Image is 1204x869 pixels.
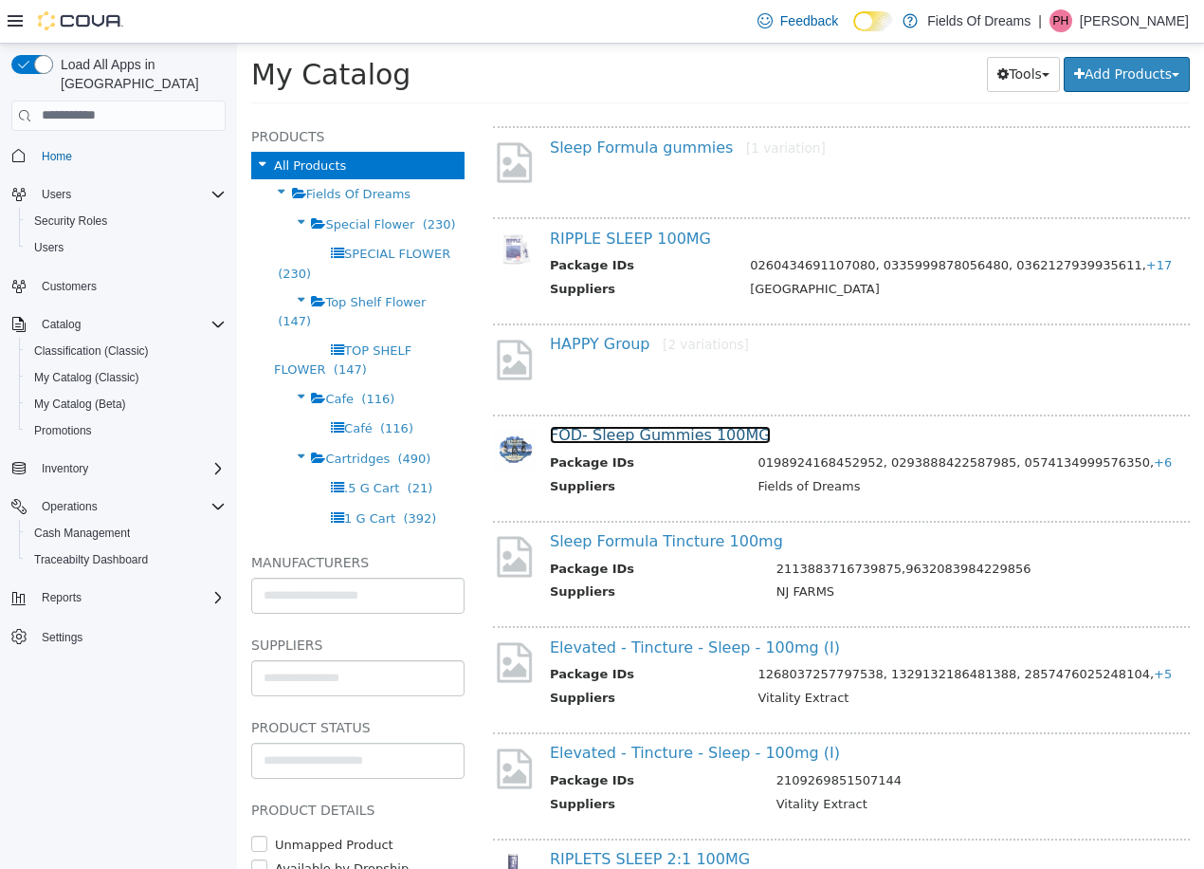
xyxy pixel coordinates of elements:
[160,408,193,422] span: (490)
[256,702,299,749] img: missing-image.png
[33,816,172,835] label: Available by Dropship
[14,14,173,47] span: My Catalog
[34,624,226,648] span: Settings
[256,807,299,850] img: 150
[69,143,173,157] span: Fields Of Dreams
[1049,9,1072,32] div: Paul Holguin
[4,584,233,611] button: Reports
[256,384,299,427] img: 150
[313,291,512,309] a: HAPPY Group[2 variations]
[313,700,603,718] a: Elevated - Tincture - Sleep - 100mg (I)
[4,181,233,208] button: Users
[313,186,474,204] a: RIPPLE SLEEP 100MG
[27,210,115,232] a: Security Roles
[19,208,233,234] button: Security Roles
[313,410,506,434] th: Package IDs
[313,728,525,751] th: Package IDs
[107,468,158,482] span: 1 G Cart
[256,96,299,142] img: missing-image.png
[19,391,233,417] button: My Catalog (Beta)
[27,393,226,416] span: My Catalog (Beta)
[525,539,950,563] td: NJ FARMS
[256,293,299,340] img: missing-image.png
[4,272,233,300] button: Customers
[34,457,96,480] button: Inventory
[780,11,838,30] span: Feedback
[42,499,98,514] span: Operations
[14,755,228,778] h5: Product Details
[4,622,233,650] button: Settings
[34,144,226,168] span: Home
[42,590,82,605] span: Reports
[1080,9,1189,32] p: [PERSON_NAME]
[34,586,226,609] span: Reports
[107,437,162,452] span: .5 G Cart
[19,234,233,261] button: Users
[313,621,506,645] th: Package IDs
[313,236,499,260] th: Suppliers
[27,419,226,442] span: Promotions
[34,457,226,480] span: Inventory
[14,590,228,613] h5: Suppliers
[34,370,139,385] span: My Catalog (Classic)
[256,490,299,536] img: missing-image.png
[88,348,117,362] span: Cafe
[525,728,950,751] td: 2109269851507144
[313,213,499,236] th: Package IDs
[34,145,80,168] a: Home
[27,366,226,389] span: My Catalog (Classic)
[34,240,64,255] span: Users
[1038,9,1042,32] p: |
[520,412,935,426] span: 0198924168452952, 0293888422587985, 0574134999576350,
[27,548,226,571] span: Traceabilty Dashboard
[313,751,525,775] th: Suppliers
[41,270,74,285] span: (147)
[27,419,100,442] a: Promotions
[4,493,233,520] button: Operations
[14,82,228,104] h5: Products
[313,516,525,540] th: Package IDs
[27,340,156,362] a: Classification (Classic)
[853,31,854,32] span: Dark Mode
[4,311,233,338] button: Catalog
[88,174,177,188] span: Special Flower
[34,313,226,336] span: Catalog
[4,455,233,482] button: Inventory
[27,210,226,232] span: Security Roles
[34,626,90,649] a: Settings
[313,645,506,669] th: Suppliers
[750,13,823,48] button: Tools
[313,539,525,563] th: Suppliers
[525,751,950,775] td: Vitality Extract
[27,522,226,545] span: Cash Management
[256,187,299,222] img: 150
[186,174,219,188] span: (230)
[34,423,92,438] span: Promotions
[14,508,228,530] h5: Manufacturers
[525,516,950,540] td: 2113883716739875,9632083984229856
[27,236,226,259] span: Users
[4,142,233,170] button: Home
[41,223,74,237] span: (230)
[27,236,71,259] a: Users
[19,520,233,546] button: Cash Management
[38,11,123,30] img: Cova
[42,149,72,164] span: Home
[42,187,71,202] span: Users
[827,13,953,48] button: Add Products
[917,623,935,638] span: +5
[256,596,299,642] img: missing-image.png
[927,9,1031,32] p: Fields Of Dreams
[171,437,196,452] span: (21)
[520,623,935,638] span: 1268037257797538, 1329132186481388, 2857476025248104,
[34,552,148,567] span: Traceabilty Dashboard
[313,806,513,824] a: RIPLETS SLEEP 2:1 100MG
[53,55,226,93] span: Load All Apps in [GEOGRAPHIC_DATA]
[88,251,189,266] span: Top Shelf Flower
[313,95,589,113] a: Sleep Formula gummies[1 variation]
[917,412,935,426] span: +6
[34,313,88,336] button: Catalog
[42,317,81,332] span: Catalog
[143,378,176,392] span: (116)
[42,630,82,645] span: Settings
